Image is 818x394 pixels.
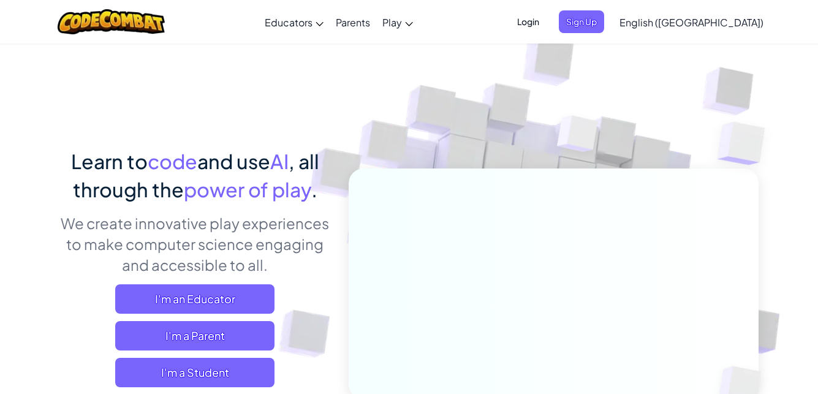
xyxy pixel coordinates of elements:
span: Play [382,16,402,29]
button: I'm a Student [115,358,275,387]
button: Login [510,10,547,33]
a: I'm a Parent [115,321,275,350]
span: code [148,149,197,173]
span: and use [197,149,270,173]
span: . [311,177,317,202]
a: Educators [259,6,330,39]
span: Educators [265,16,312,29]
span: AI [270,149,289,173]
span: Learn to [71,149,148,173]
a: English ([GEOGRAPHIC_DATA]) [613,6,770,39]
span: English ([GEOGRAPHIC_DATA]) [619,16,763,29]
img: Overlap cubes [693,92,799,195]
a: I'm an Educator [115,284,275,314]
a: Play [376,6,419,39]
a: Parents [330,6,376,39]
span: power of play [184,177,311,202]
p: We create innovative play experiences to make computer science engaging and accessible to all. [60,213,330,275]
button: Sign Up [559,10,604,33]
img: Overlap cubes [534,91,622,183]
img: CodeCombat logo [58,9,165,34]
